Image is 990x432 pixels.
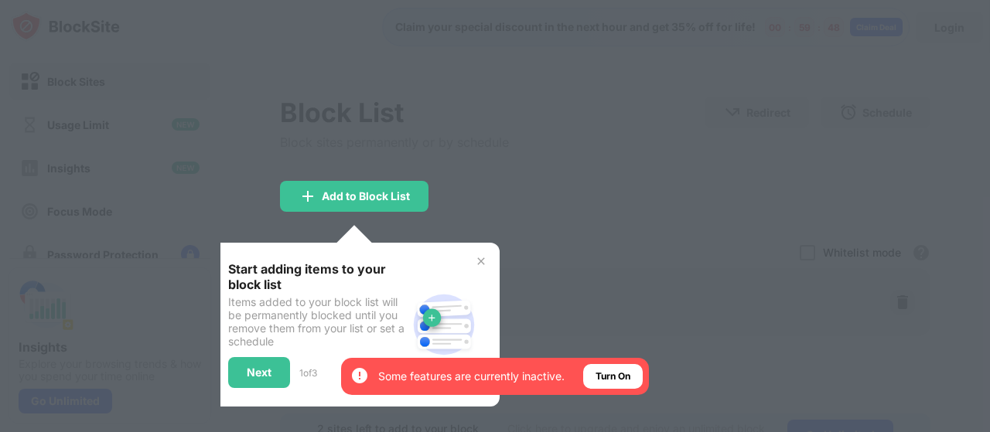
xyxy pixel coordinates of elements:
[322,190,410,202] div: Add to Block List
[228,295,407,348] div: Items added to your block list will be permanently blocked until you remove them from your list o...
[228,261,407,292] div: Start adding items to your block list
[299,367,317,379] div: 1 of 3
[407,287,481,362] img: block-site.svg
[378,369,565,384] div: Some features are currently inactive.
[475,255,487,267] img: x-button.svg
[596,369,630,384] div: Turn On
[247,366,271,379] div: Next
[350,366,369,385] img: error-circle-white.svg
